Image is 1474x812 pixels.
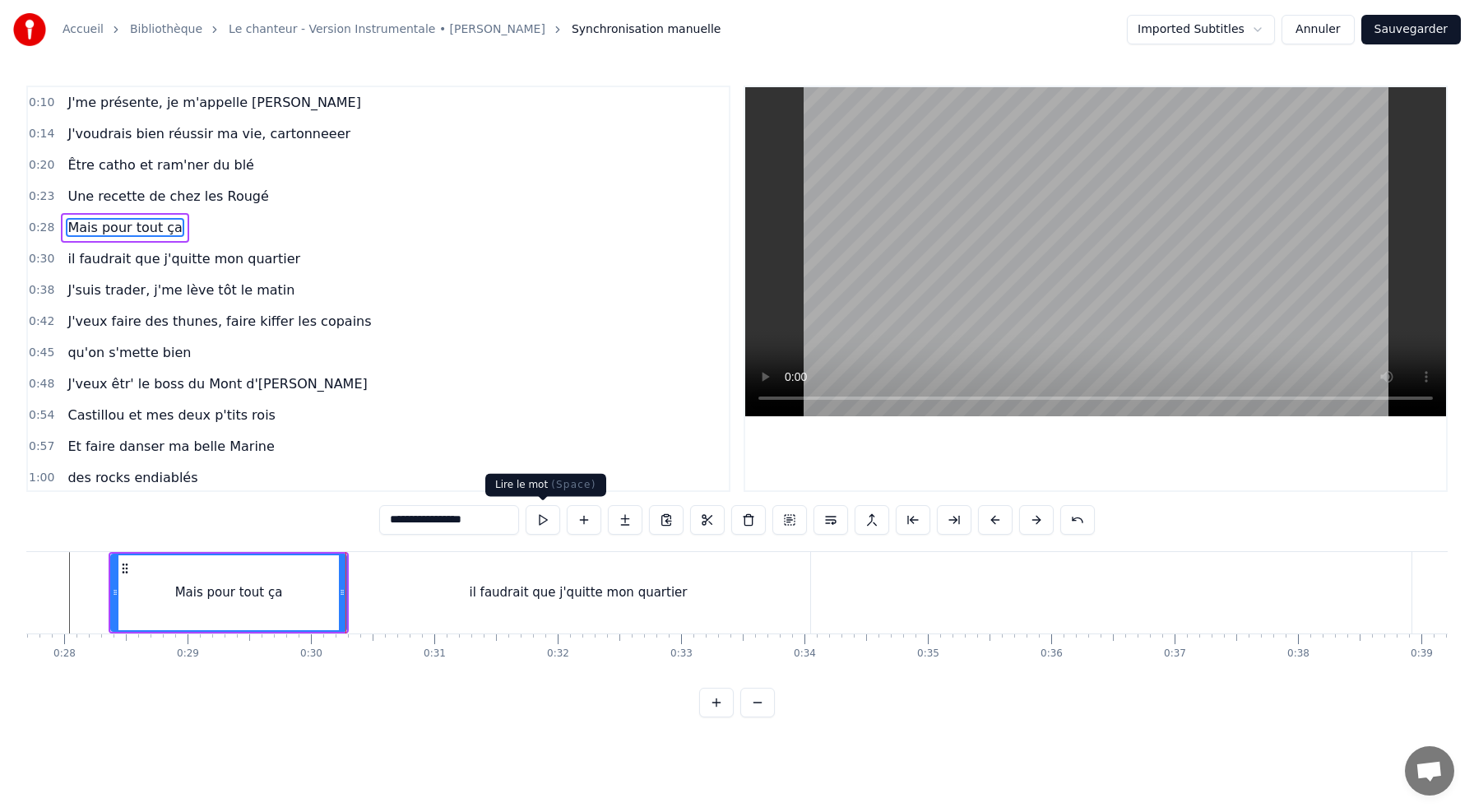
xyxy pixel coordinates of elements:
div: 0:28 [53,647,76,661]
a: Bibliothèque [130,21,202,38]
div: 0:35 [917,647,939,661]
div: 0:30 [300,647,322,661]
span: J'me présente, je m'appelle [PERSON_NAME] [66,93,363,112]
span: qu'on s'mette bien [66,343,192,362]
span: 0:57 [29,438,54,455]
div: Lire le mot [485,474,606,497]
span: 0:45 [29,345,54,361]
a: Accueil [63,21,104,38]
span: Castillou et mes deux p'tits rois [66,406,276,425]
div: 0:33 [670,647,693,661]
span: Une recette de chez les Rougé [66,187,270,206]
span: Synchronisation manuelle [572,21,721,38]
nav: breadcrumb [63,21,721,38]
span: Mais pour tout ça [66,218,183,237]
span: 0:14 [29,126,54,142]
a: Ouvrir le chat [1405,746,1454,796]
div: 0:31 [424,647,446,661]
span: 0:30 [29,251,54,267]
span: J'voudrais bien réussir ma vie, cartonneeer [66,124,352,143]
span: 0:48 [29,376,54,392]
div: il faudrait que j'quitte mon quartier [470,583,688,602]
span: 0:28 [29,220,54,236]
span: Être catho et ram'ner du blé [66,155,255,174]
div: 0:34 [794,647,816,661]
span: 1:00 [29,470,54,486]
span: J'veux faire des thunes, faire kiffer les copains [66,312,373,331]
div: 0:29 [177,647,199,661]
div: 0:37 [1164,647,1186,661]
button: Sauvegarder [1361,15,1461,44]
div: 0:36 [1041,647,1063,661]
div: 0:38 [1287,647,1309,661]
a: Le chanteur - Version Instrumentale • [PERSON_NAME] [229,21,545,38]
span: il faudrait que j'quitte mon quartier [66,249,302,268]
img: youka [13,13,46,46]
span: 0:23 [29,188,54,205]
span: 0:10 [29,95,54,111]
span: J'veux êtr' le boss du Mont d'[PERSON_NAME] [66,374,368,393]
div: 0:39 [1411,647,1433,661]
span: des rocks endiablés [66,468,199,487]
span: Et faire danser ma belle Marine [66,437,276,456]
div: 0:32 [547,647,569,661]
span: 0:42 [29,313,54,330]
button: Annuler [1282,15,1354,44]
div: Mais pour tout ça [175,583,283,602]
span: 0:38 [29,282,54,299]
span: J'suis trader, j'me lève tôt le matin [66,281,296,299]
span: ( Space ) [551,479,596,490]
span: 0:20 [29,157,54,174]
span: 0:54 [29,407,54,424]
